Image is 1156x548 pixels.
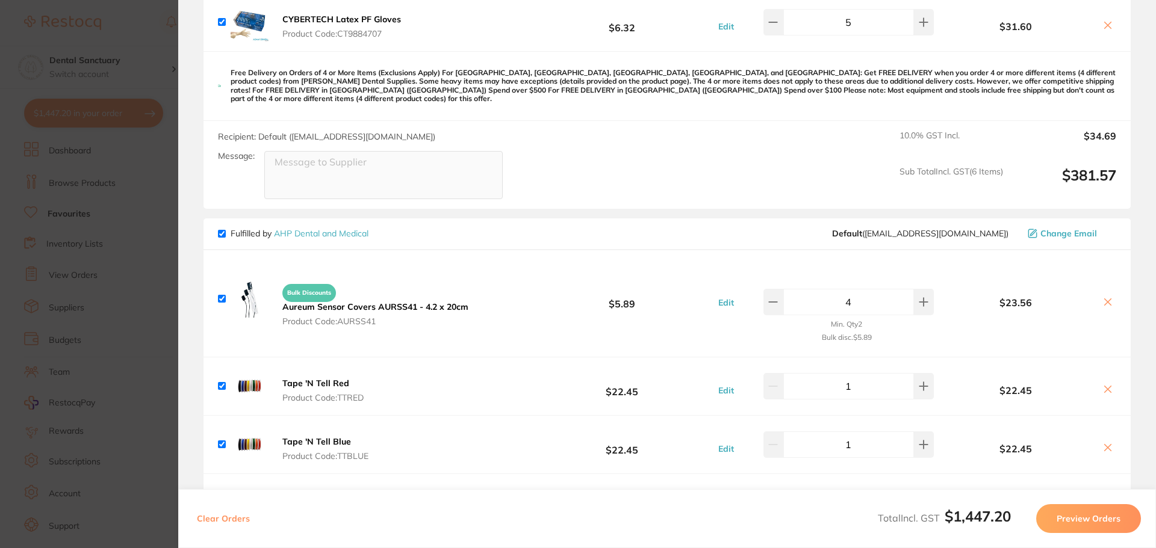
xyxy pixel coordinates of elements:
span: 10.0 % GST Incl. [900,131,1003,157]
b: $5.89 [532,288,712,310]
span: Change Email [1040,229,1097,238]
span: Recipient: Default ( [EMAIL_ADDRESS][DOMAIN_NAME] ) [218,131,435,142]
b: CYBERTECH Latex PF Gloves [282,14,401,25]
span: Product Code: AURSS41 [282,316,468,326]
span: orders@ahpdentalmedical.com.au [832,229,1008,238]
b: Tape 'N Tell Red [282,378,349,389]
a: AHP Dental and Medical [274,228,368,239]
b: $1,447.20 [945,507,1011,525]
button: Tape 'N Tell Blue Product Code:TTBLUE [279,436,372,461]
b: $22.45 [532,433,712,455]
img: NDljbGhkcA [231,3,269,42]
button: Change Email [1024,228,1116,239]
button: Preview Orders [1036,504,1141,533]
img: bWtmYjg5NA [231,279,269,318]
label: Message: [218,151,255,161]
button: Edit [715,297,738,308]
b: Aureum Sensor Covers AURSS41 - 4.2 x 20cm [282,301,468,312]
b: $22.45 [532,375,712,397]
span: Product Code: TTBLUE [282,451,368,461]
button: Clear Orders [193,504,253,533]
b: Default [832,228,862,239]
b: $31.60 [937,21,1095,32]
small: Bulk disc. $5.89 [822,333,872,342]
b: $6.32 [532,11,712,34]
span: Product Code: TTRED [282,393,364,402]
span: Product Code: CT9884707 [282,29,401,38]
output: $381.57 [1013,167,1116,200]
small: Min. Qty 2 [831,320,862,328]
img: NnkzcTB2Zg [231,425,269,464]
span: Sub Total Incl. GST ( 6 Items) [900,167,1003,200]
output: $34.69 [1013,131,1116,157]
p: Fulfilled by [231,229,368,238]
b: Tape 'N Tell Blue [282,436,351,447]
span: Bulk Discounts [282,284,336,302]
button: CYBERTECH Latex PF Gloves Product Code:CT9884707 [279,14,405,39]
button: Edit [715,21,738,32]
img: ZWFhY3I5NA [231,367,269,405]
button: Tape 'N Tell Red Product Code:TTRED [279,378,367,403]
b: $22.45 [937,443,1095,454]
button: Edit [715,443,738,454]
p: Free Delivery on Orders of 4 or More Items (Exclusions Apply) For [GEOGRAPHIC_DATA], [GEOGRAPHIC_... [231,69,1116,103]
b: $22.45 [937,385,1095,396]
button: Edit [715,385,738,396]
button: Bulk Discounts Aureum Sensor Covers AURSS41 - 4.2 x 20cm Product Code:AURSS41 [279,279,472,327]
span: Total Incl. GST [878,512,1011,524]
b: $23.56 [937,297,1095,308]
